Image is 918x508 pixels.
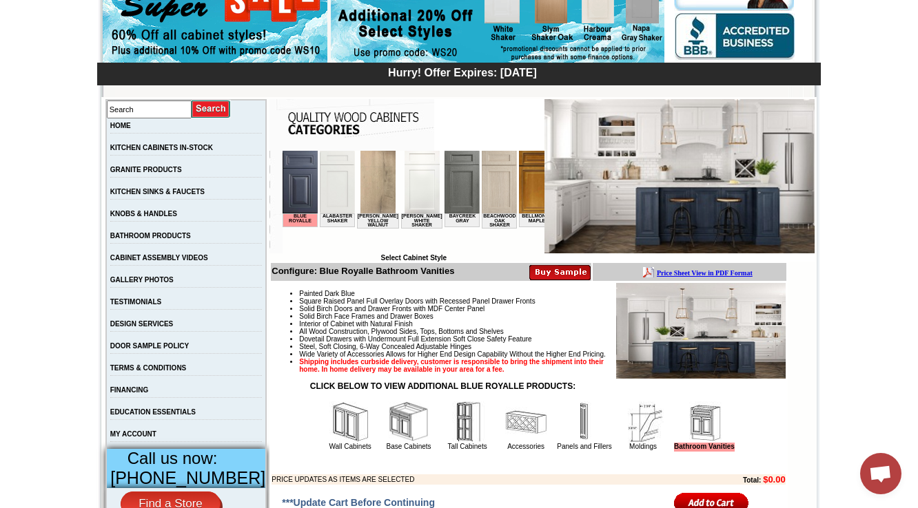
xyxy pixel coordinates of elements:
a: Accessories [507,443,544,450]
b: $0.00 [763,474,786,485]
span: All Wood Construction, Plywood Sides, Tops, Bottoms and Shelves [299,328,503,335]
a: EDUCATION ESSENTIALS [110,408,196,416]
a: TERMS & CONDITIONS [110,364,187,372]
b: Configure: Blue Royalle Bathroom Vanities [272,266,454,276]
a: KITCHEN SINKS & FAUCETS [110,188,205,195]
a: BATHROOM PRODUCTS [110,232,191,240]
td: Bellmonte Maple [236,63,272,76]
a: Moldings [629,443,657,450]
a: CABINET ASSEMBLY VIDEOS [110,254,208,262]
strong: Shipping includes curbside delivery, customer is responsible to bring the shipment into their hom... [299,358,604,373]
iframe: Browser incompatible [283,151,544,254]
b: Select Cabinet Style [380,254,447,262]
img: Blue Royalle [544,99,815,253]
span: Dovetail Drawers with Undermount Full Extension Soft Close Safety Feature [299,335,531,343]
img: pdf.png [2,3,13,14]
span: Wide Variety of Accessories Allows for Higher End Design Capability Without the Higher End Pricing. [299,350,605,358]
span: Square Raised Panel Full Overlay Doors with Recessed Panel Drawer Fronts [299,297,535,305]
a: DOOR SAMPLE POLICY [110,342,189,350]
a: GALLERY PHOTOS [110,276,174,284]
a: KITCHEN CABINETS IN-STOCK [110,144,213,151]
img: Wall Cabinets [329,401,371,443]
img: Product Image [616,283,786,379]
a: Panels and Fillers [557,443,611,450]
a: TESTIMONIALS [110,298,161,306]
img: Tall Cabinets [447,401,488,443]
span: Steel, Soft Closing, 6-Way Concealed Adjustable Hinges [299,343,471,350]
img: Bathroom Vanities [684,401,725,443]
img: Base Cabinets [388,401,429,443]
a: DESIGN SERVICES [110,320,174,328]
span: Solid Birch Face Frames and Drawer Boxes [299,313,433,320]
input: Submit [192,100,231,118]
a: KNOBS & HANDLES [110,210,177,218]
a: Tall Cabinets [447,443,487,450]
img: Accessories [505,401,547,443]
td: PRICE UPDATES AS ITEMS ARE SELECTED [272,474,667,485]
img: Panels and Fillers [564,401,605,443]
img: Moldings [622,401,664,443]
a: Bathroom Vanities [674,443,735,452]
span: ***Update Cart Before Continuing [282,497,435,508]
b: Price Sheet View in PDF Format [16,6,112,13]
a: Price Sheet View in PDF Format [16,2,112,14]
a: Base Cabinets [387,443,431,450]
a: Wall Cabinets [329,443,371,450]
strong: CLICK BELOW TO VIEW ADDITIONAL BLUE ROYALLE PRODUCTS: [310,381,575,391]
a: HOME [110,122,131,129]
span: Interior of Cabinet with Natural Finish [299,320,413,328]
a: MY ACCOUNT [110,430,156,438]
a: FINANCING [110,386,149,394]
div: Open chat [860,453,901,494]
span: Painted Dark Blue [299,290,355,297]
div: Hurry! Offer Expires: [DATE] [104,65,821,79]
span: Solid Birch Doors and Drawer Fronts with MDF Center Panel [299,305,484,313]
span: Call us now: [127,449,218,467]
a: GRANITE PRODUCTS [110,166,182,173]
span: [PHONE_NUMBER] [110,468,265,487]
b: Total: [743,476,761,484]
